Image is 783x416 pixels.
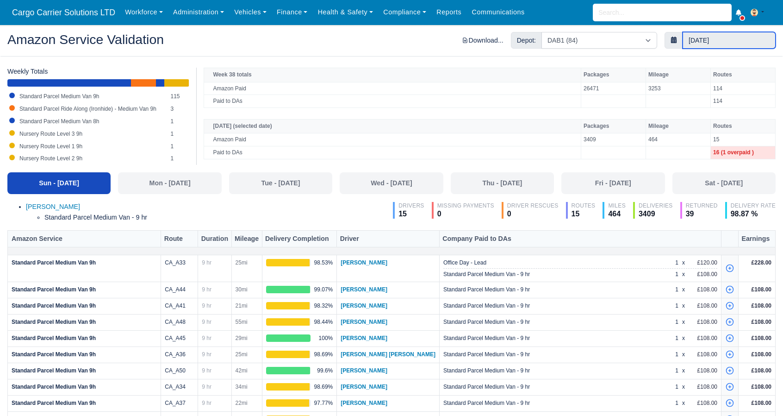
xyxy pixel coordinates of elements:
th: Duration [198,230,231,247]
div: 1 [660,367,678,374]
div: x [682,399,684,407]
div: 1 [660,383,678,391]
a: [PERSON_NAME] [341,384,387,390]
span: Standard Parcel Medium Van 9h [12,319,96,325]
a: [PERSON_NAME] [341,400,387,406]
a: [PERSON_NAME] [341,319,387,325]
span: 34mi [236,384,248,390]
div: Download... [462,35,503,46]
div: Standard Parcel Medium Van - 9 hr [443,383,656,391]
div: x [682,302,684,309]
span: £108.00 [752,335,771,341]
span: 21mi [236,303,248,309]
div: Amazon Service Validation [0,25,783,57]
div: 1 [660,286,678,293]
span: £108.00 [752,303,771,309]
div: 0 [437,209,494,219]
span: 25mi [236,351,248,358]
div: x [682,351,684,358]
span: Standard Parcel Medium Van 9h [19,93,99,100]
div: Standard Parcel Medium Van - 9 hr [443,286,656,293]
div: x [682,334,684,342]
td: 114 [711,95,776,108]
span: Nursery Route Level 2 9h [19,155,82,162]
span: Standard Parcel Medium Van 9h [12,351,96,358]
a: [PERSON_NAME] [341,335,387,341]
div: 1 [660,259,678,266]
div: x [682,367,684,374]
input: Search... [593,4,732,21]
span: 9 hr [202,319,211,325]
span: £108.00 [752,319,771,325]
div: x [682,383,684,391]
span: 9 hr [202,286,211,293]
span: 98.53% [314,259,333,266]
th: Amazon Service [8,230,161,247]
th: Packages [581,68,646,82]
span: 22mi [236,400,248,406]
span: 98.69% [314,351,333,358]
td: CA_A34 [161,379,198,396]
th: Driver [337,230,440,247]
h2: Amazon Service Validation [7,33,385,46]
div: Returned [686,202,718,209]
th: Mileage [646,68,711,82]
a: Compliance [378,3,431,21]
span: 30mi [236,286,248,293]
th: Earnings [739,230,776,247]
span: 29mi [236,335,248,341]
div: Standard Parcel Medium Van - 9 hr [443,367,656,374]
div: Standard Parcel Medium Van - 9 hr [443,351,656,358]
a: [PERSON_NAME] [26,203,80,210]
div: Office Day - Lead [443,259,656,266]
td: CA_A33 [161,255,198,282]
a: [PERSON_NAME] [341,303,387,309]
div: Standard Parcel Medium Van - 9 hr [443,318,656,326]
a: Administration [168,3,229,21]
div: Sat - [DATE] [678,178,770,189]
a: [PERSON_NAME] [341,286,387,293]
span: £228.00 [752,259,771,266]
div: 98.87 % [731,209,776,219]
div: Miles [608,202,626,209]
span: £108.00 [752,351,771,358]
th: Mileage [646,120,711,133]
div: x [682,286,684,293]
div: Routes [572,202,596,209]
div: Depot: [511,32,542,49]
div: 1 [660,399,678,407]
span: Standard Parcel Medium Van 9h [12,400,96,406]
td: Amazon Paid [204,82,581,95]
div: Tue - [DATE] [235,178,327,189]
td: 3409 [581,133,646,146]
a: [PERSON_NAME] [341,367,387,374]
span: 9 hr [202,351,211,358]
th: Packages [581,120,646,133]
div: 15 [398,209,424,219]
div: Wed - [DATE] [345,178,437,189]
div: Thu - [DATE] [456,178,548,189]
iframe: Chat Widget [737,372,783,416]
td: 464 [646,133,711,146]
span: Standard Parcel Medium Van 9h [12,335,96,341]
a: Cargo Carrier Solutions LTD [7,4,120,22]
div: Standard Parcel Medium Van - 9 hr [443,334,656,342]
div: 1 [660,351,678,358]
div: 0 [507,209,559,219]
div: 1 [660,302,678,309]
span: 9 hr [202,303,211,309]
div: £120.00 [688,259,717,266]
span: Nursery Route Level 1 9h [19,143,82,150]
a: [PERSON_NAME] [341,259,387,266]
div: £108.00 [688,286,717,293]
span: 97.77% [314,399,333,407]
div: Missing Payments [437,202,494,209]
td: Paid to DAs [204,146,581,159]
td: 15 [711,133,776,146]
span: 55mi [236,319,248,325]
span: Cargo Carrier Solutions LTD [7,3,120,22]
span: 9 hr [202,384,211,390]
div: £108.00 [688,271,717,278]
div: x [682,259,684,266]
